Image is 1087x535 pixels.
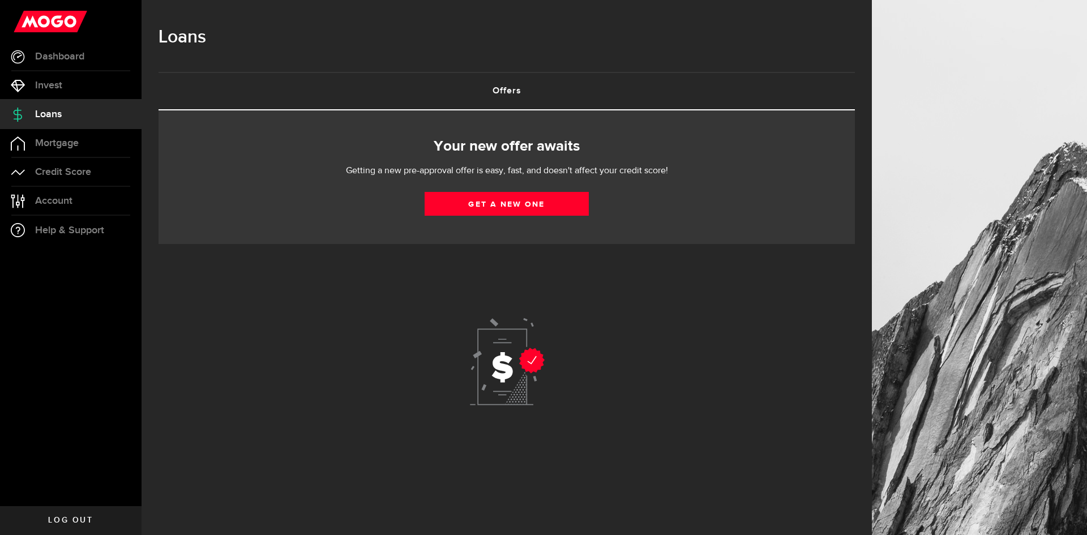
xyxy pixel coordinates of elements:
span: Dashboard [35,52,84,62]
p: Getting a new pre-approval offer is easy, fast, and doesn't affect your credit score! [311,164,702,178]
h1: Loans [159,23,855,52]
span: Log out [48,516,93,524]
span: Credit Score [35,167,91,177]
span: Account [35,196,72,206]
a: Get a new one [425,192,589,216]
span: Invest [35,80,62,91]
iframe: LiveChat chat widget [1039,487,1087,535]
span: Mortgage [35,138,79,148]
span: Help & Support [35,225,104,236]
a: Offers [159,73,855,109]
ul: Tabs Navigation [159,72,855,110]
h2: Your new offer awaits [176,135,838,159]
span: Loans [35,109,62,119]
